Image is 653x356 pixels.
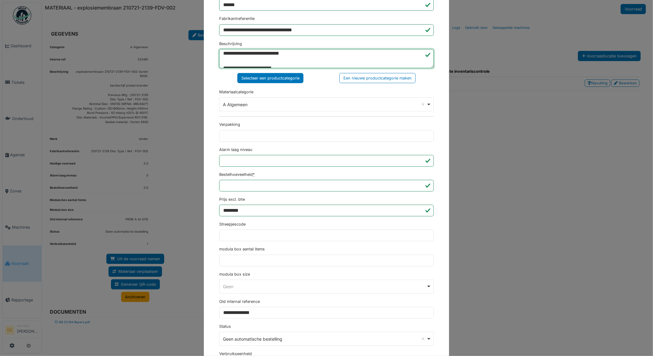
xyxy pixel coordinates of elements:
[219,246,265,252] label: modula box aantal items
[219,221,246,227] label: Streepjescode
[420,101,426,107] button: Remove item: '744'
[237,73,303,83] div: Selecteer een productcategorie
[219,172,255,177] label: Bestelhoeveelheid
[223,283,426,290] div: Geen
[219,299,260,304] label: Old internal reference
[253,172,255,177] abbr: Verplicht
[223,336,426,342] div: Geen automatische bestelling
[219,196,245,202] label: Prijs excl. btw
[219,16,255,21] label: Fabrikantreferentie
[339,73,416,83] div: Een nieuwe productcategorie maken
[219,41,242,47] label: Beschrijving
[219,147,252,153] label: Alarm laag niveau
[219,89,253,95] label: Materiaalcategorie
[219,271,250,277] label: modula box size
[219,323,231,329] label: Status
[223,101,426,108] div: A Algemeen
[219,122,240,127] label: Verpakking
[420,336,426,342] button: Remove item: 'Geen automatische bestelling'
